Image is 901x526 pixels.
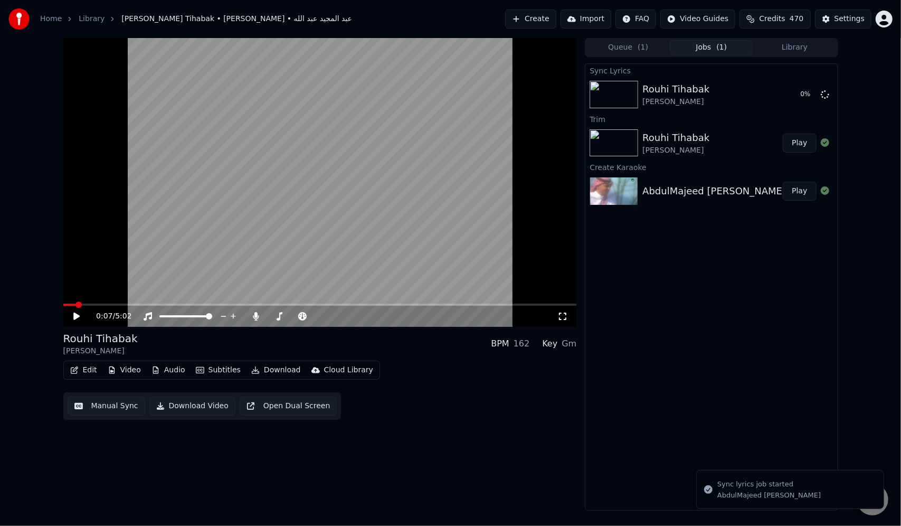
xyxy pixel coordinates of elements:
[815,10,871,29] button: Settings
[68,397,145,416] button: Manual Sync
[514,337,530,350] div: 162
[96,311,112,322] span: 0:07
[8,8,30,30] img: youka
[642,145,709,156] div: [PERSON_NAME]
[103,363,145,378] button: Video
[79,14,105,24] a: Library
[561,10,611,29] button: Import
[716,42,727,53] span: ( 1 )
[40,14,352,24] nav: breadcrumb
[642,184,786,199] div: AbdulMajeed [PERSON_NAME]
[247,363,305,378] button: Download
[40,14,62,24] a: Home
[739,10,810,29] button: Credits470
[586,40,670,55] button: Queue
[96,311,121,322] div: /
[717,491,821,500] div: AbdulMajeed [PERSON_NAME]
[615,10,656,29] button: FAQ
[149,397,235,416] button: Download Video
[491,337,509,350] div: BPM
[240,397,337,416] button: Open Dual Screen
[542,337,557,350] div: Key
[562,337,576,350] div: Gm
[753,40,837,55] button: Library
[324,365,373,375] div: Cloud Library
[66,363,101,378] button: Edit
[147,363,189,378] button: Audio
[717,479,821,490] div: Sync lyrics job started
[783,182,816,201] button: Play
[642,82,709,97] div: Rouhi Tihabak
[790,14,804,24] span: 470
[783,134,816,153] button: Play
[660,10,735,29] button: Video Guides
[585,161,837,173] div: Create Karaoke
[585,64,837,77] div: Sync Lyrics
[585,112,837,125] div: Trim
[801,90,817,99] div: 0 %
[642,130,709,145] div: Rouhi Tihabak
[63,331,138,346] div: Rouhi Tihabak
[505,10,556,29] button: Create
[670,40,753,55] button: Jobs
[638,42,648,53] span: ( 1 )
[121,14,352,24] span: [PERSON_NAME] Tihabak • [PERSON_NAME] • عبد المجيد عبد الله
[834,14,865,24] div: Settings
[192,363,245,378] button: Subtitles
[759,14,785,24] span: Credits
[63,346,138,356] div: [PERSON_NAME]
[115,311,131,322] span: 5:02
[642,97,709,107] div: [PERSON_NAME]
